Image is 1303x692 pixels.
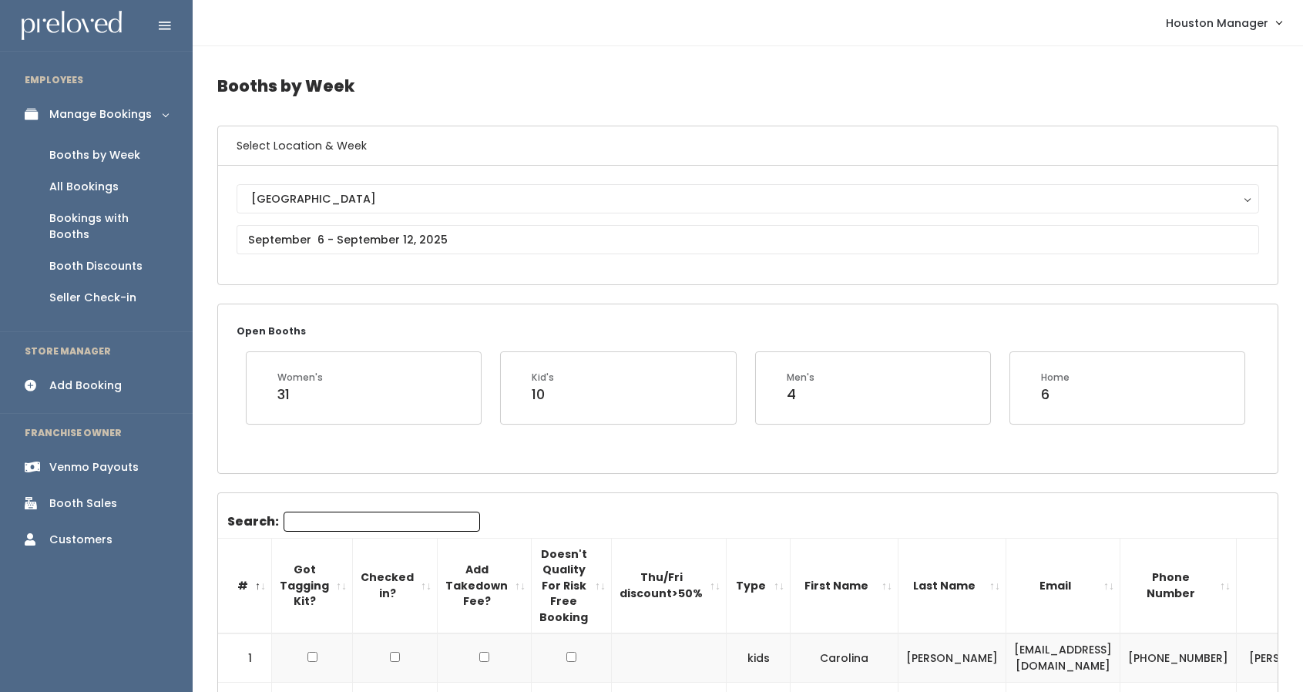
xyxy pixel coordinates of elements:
[1120,633,1237,682] td: [PHONE_NUMBER]
[49,210,168,243] div: Bookings with Booths
[237,225,1259,254] input: September 6 - September 12, 2025
[49,106,152,123] div: Manage Bookings
[1041,385,1070,405] div: 6
[237,184,1259,213] button: [GEOGRAPHIC_DATA]
[727,633,791,682] td: kids
[532,538,612,633] th: Doesn't Quality For Risk Free Booking : activate to sort column ascending
[218,633,272,682] td: 1
[898,633,1006,682] td: [PERSON_NAME]
[237,324,306,338] small: Open Booths
[791,538,898,633] th: First Name: activate to sort column ascending
[22,11,122,41] img: preloved logo
[532,371,554,385] div: Kid's
[49,378,122,394] div: Add Booking
[532,385,554,405] div: 10
[49,147,140,163] div: Booths by Week
[49,495,117,512] div: Booth Sales
[49,459,139,475] div: Venmo Payouts
[1041,371,1070,385] div: Home
[49,179,119,195] div: All Bookings
[251,190,1244,207] div: [GEOGRAPHIC_DATA]
[1006,633,1120,682] td: [EMAIL_ADDRESS][DOMAIN_NAME]
[218,538,272,633] th: #: activate to sort column descending
[438,538,532,633] th: Add Takedown Fee?: activate to sort column ascending
[49,290,136,306] div: Seller Check-in
[1120,538,1237,633] th: Phone Number: activate to sort column ascending
[272,538,353,633] th: Got Tagging Kit?: activate to sort column ascending
[787,371,814,385] div: Men's
[49,258,143,274] div: Booth Discounts
[1150,6,1297,39] a: Houston Manager
[898,538,1006,633] th: Last Name: activate to sort column ascending
[227,512,480,532] label: Search:
[1006,538,1120,633] th: Email: activate to sort column ascending
[277,371,323,385] div: Women's
[353,538,438,633] th: Checked in?: activate to sort column ascending
[284,512,480,532] input: Search:
[787,385,814,405] div: 4
[217,65,1278,107] h4: Booths by Week
[791,633,898,682] td: Carolina
[277,385,323,405] div: 31
[612,538,727,633] th: Thu/Fri discount&gt;50%: activate to sort column ascending
[727,538,791,633] th: Type: activate to sort column ascending
[218,126,1278,166] h6: Select Location & Week
[1166,15,1268,32] span: Houston Manager
[49,532,113,548] div: Customers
